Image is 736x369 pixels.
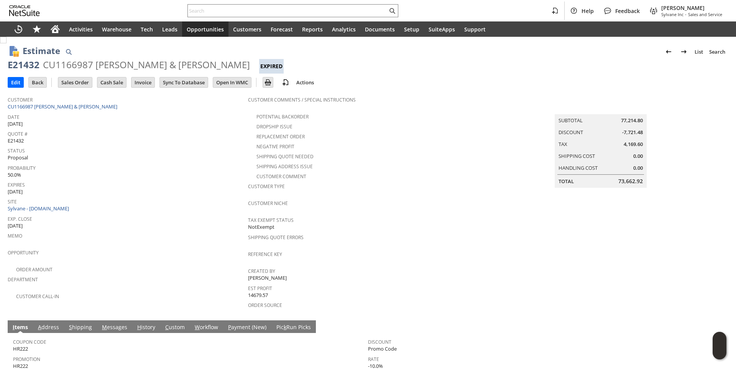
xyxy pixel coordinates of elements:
a: Negative Profit [256,143,294,150]
a: CU1166987 [PERSON_NAME] & [PERSON_NAME] [8,103,119,110]
a: Analytics [327,21,360,37]
span: 73,662.92 [618,177,643,185]
a: Order Amount [16,266,53,273]
a: Expires [8,182,25,188]
a: Status [8,148,25,154]
span: Sylvane Inc [661,11,683,17]
a: Setup [399,21,424,37]
a: Discount [368,339,391,345]
span: Warehouse [102,26,131,33]
a: Dropship Issue [256,123,292,130]
span: [DATE] [8,222,23,230]
a: Discount [559,129,583,136]
svg: logo [9,5,40,16]
a: Customers [228,21,266,37]
img: Quick Find [64,47,73,56]
a: Shipping Address Issue [256,163,313,170]
a: Shipping [67,323,94,332]
span: Analytics [332,26,356,33]
a: Shipping Cost [559,153,595,159]
a: Coupon Code [13,339,46,345]
input: Cash Sale [97,77,126,87]
span: 50.0% [8,171,21,179]
a: Promotion [13,356,40,362]
a: Opportunities [182,21,228,37]
a: Replacement Order [256,133,305,140]
span: A [38,323,41,331]
a: Opportunity [8,249,39,256]
h1: Estimate [23,44,60,57]
svg: Home [51,25,60,34]
a: Documents [360,21,399,37]
a: Order Source [248,302,282,308]
a: Sylvane - [DOMAIN_NAME] [8,205,71,212]
span: [DATE] [8,188,23,195]
a: Memo [8,233,22,239]
a: Messages [100,323,129,332]
span: Documents [365,26,395,33]
img: Previous [664,47,673,56]
span: 0.00 [633,164,643,172]
a: Customer Type [248,183,285,190]
a: Department [8,276,38,283]
a: Shipping Quote Needed [256,153,314,160]
span: Activities [69,26,93,33]
a: Customer Niche [248,200,288,207]
input: Back [29,77,46,87]
a: Tax Exempt Status [248,217,294,223]
img: Next [679,47,688,56]
a: Customer [8,97,33,103]
a: Tax [559,141,567,148]
a: Reference Key [248,251,282,257]
span: Setup [404,26,419,33]
a: Actions [293,79,317,86]
span: Promo Code [368,345,397,353]
a: Items [11,323,30,332]
a: SuiteApps [424,21,460,37]
span: Proposal [8,154,28,161]
a: Date [8,114,20,120]
a: Workflow [193,323,220,332]
span: Support [464,26,486,33]
span: [PERSON_NAME] [248,274,287,282]
span: [DATE] [8,120,23,128]
a: Total [559,178,574,185]
span: Opportunities [187,26,224,33]
span: HR222 [13,345,28,353]
a: Search [706,46,728,58]
a: Created By [248,268,275,274]
span: [PERSON_NAME] [661,4,722,11]
span: Customers [233,26,261,33]
span: H [137,323,141,331]
div: Shortcuts [28,21,46,37]
a: Leads [158,21,182,37]
span: M [102,323,107,331]
a: Customer Comments / Special Instructions [248,97,356,103]
span: NotExempt [248,223,274,231]
span: P [228,323,231,331]
input: Edit [8,77,23,87]
img: Print [263,78,273,87]
span: 77,214.80 [621,117,643,124]
a: Subtotal [559,117,583,124]
a: Customer Comment [256,173,306,180]
div: Expired [259,59,284,74]
a: Rate [368,356,379,362]
svg: Shortcuts [32,25,41,34]
a: Activities [64,21,97,37]
span: Reports [302,26,323,33]
a: Payment (New) [226,323,268,332]
span: Oracle Guided Learning Widget. To move around, please hold and drag [713,346,726,360]
span: E21432 [8,137,24,144]
input: Sales Order [58,77,92,87]
span: -7,721.48 [622,129,643,136]
span: S [69,323,72,331]
a: Warehouse [97,21,136,37]
span: k [284,323,286,331]
svg: Recent Records [14,25,23,34]
a: Reports [297,21,327,37]
a: Exp. Close [8,216,32,222]
span: Feedback [615,7,640,15]
iframe: Click here to launch Oracle Guided Learning Help Panel [713,332,726,359]
a: Forecast [266,21,297,37]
